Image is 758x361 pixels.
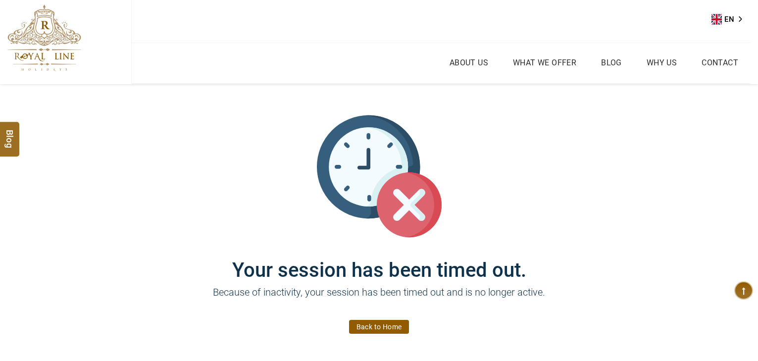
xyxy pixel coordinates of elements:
[82,239,676,282] h1: Your session has been timed out.
[349,320,409,334] a: Back to Home
[644,55,679,70] a: Why Us
[711,12,749,27] aside: Language selected: English
[510,55,579,70] a: What we Offer
[697,299,758,346] iframe: chat widget
[3,130,16,138] span: Blog
[317,114,442,239] img: session_time_out.svg
[711,12,749,27] div: Language
[711,12,749,27] a: EN
[82,285,676,314] p: Because of inactivity, your session has been timed out and is no longer active.
[7,4,81,71] img: The Royal Line Holidays
[599,55,624,70] a: Blog
[699,55,741,70] a: Contact
[447,55,491,70] a: About Us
